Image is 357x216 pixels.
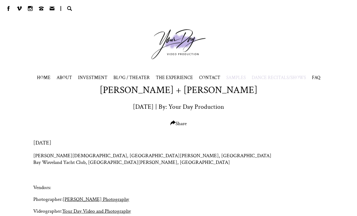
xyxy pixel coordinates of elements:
[156,75,193,81] a: THE EXPERIENCE
[78,75,107,81] a: INVESTMENT
[33,152,324,179] p: [PERSON_NAME][DEMOGRAPHIC_DATA], [GEOGRAPHIC_DATA][PERSON_NAME], [GEOGRAPHIC_DATA] Bay Waveland Y...
[113,75,150,81] a: BLOG / THEATER
[63,196,129,203] a: [PERSON_NAME] Photography
[170,120,187,127] span: Share
[252,75,306,81] span: DANCE RECITALS/SHOWS
[199,75,220,81] a: CONTACT
[33,184,324,191] p: Vendors:
[33,208,324,214] p: Videographer:
[37,75,51,81] a: HOME
[100,84,257,96] h1: [PERSON_NAME] + [PERSON_NAME]
[226,75,246,81] span: SAMPLES
[33,196,324,203] p: Photographer:
[133,102,224,111] p: [DATE] | By: Your Day Production
[142,20,215,68] a: Your Day Production Logo
[62,208,131,214] a: Your Day Video and Photography
[57,75,72,81] a: ABOUT
[312,75,320,81] a: FAQ
[33,139,324,147] h3: [DATE]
